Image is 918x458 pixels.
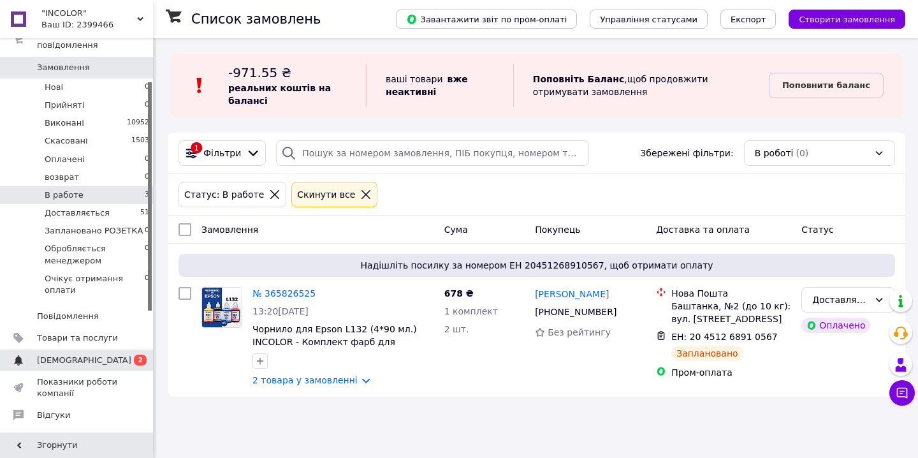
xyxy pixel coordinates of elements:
[782,80,870,90] b: Поповнити баланс
[37,28,153,51] span: Замовлення та повідомлення
[45,154,85,165] span: Оплачені
[145,243,149,266] span: 0
[776,13,905,24] a: Створити замовлення
[252,306,309,316] span: 13:20[DATE]
[37,410,70,421] span: Відгуки
[140,207,149,219] span: 51
[535,225,580,235] span: Покупець
[801,225,834,235] span: Статус
[769,73,884,98] a: Поповнити баланс
[45,225,143,237] span: Заплановано РОЗЕТКА
[640,147,733,159] span: Збережені фільтри:
[671,300,791,325] div: Баштанка, №2 (до 10 кг): вул. [STREET_ADDRESS]
[145,100,149,111] span: 0
[45,100,84,111] span: Прийняті
[201,287,242,328] a: Фото товару
[444,288,474,299] span: 678 ₴
[731,15,766,24] span: Експорт
[37,332,118,344] span: Товари та послуги
[45,273,145,296] span: Очікує отримання оплати
[444,225,468,235] span: Cума
[366,64,513,107] div: ваші товари
[45,172,79,183] span: возврат
[228,65,291,80] span: -971.55 ₴
[720,10,776,29] button: Експорт
[202,288,242,327] img: Фото товару
[45,189,84,201] span: В работе
[145,273,149,296] span: 0
[184,259,890,272] span: Надішліть посилку за номером ЕН 20451268910567, щоб отримати оплату
[45,117,84,129] span: Виконані
[600,15,697,24] span: Управління статусами
[201,225,258,235] span: Замовлення
[801,318,870,333] div: Оплачено
[548,327,611,337] span: Без рейтингу
[252,324,417,360] a: Чорнило для Epson L132 (4*90 мл.) INCOLOR - Комплект фарб для принтерів і БФП Україна
[396,10,577,29] button: Завантажити звіт по пром-оплаті
[45,243,145,266] span: Обробляється менеджером
[145,172,149,183] span: 0
[145,154,149,165] span: 0
[37,62,90,73] span: Замовлення
[406,13,567,25] span: Завантажити звіт по пром-оплаті
[444,306,498,316] span: 1 комплект
[127,117,149,129] span: 10952
[41,8,137,19] span: "INCOLOR"
[37,355,131,366] span: [DEMOGRAPHIC_DATA]
[444,324,469,334] span: 2 шт.
[37,376,118,399] span: Показники роботи компанії
[252,375,358,385] a: 2 товара у замовленні
[145,189,149,201] span: 3
[182,188,266,202] div: Статус: В работе
[535,288,609,300] a: [PERSON_NAME]
[37,311,99,322] span: Повідомлення
[535,307,616,317] span: [PHONE_NUMBER]
[203,147,241,159] span: Фільтри
[190,76,209,95] img: :exclamation:
[796,148,808,158] span: (0)
[37,431,71,443] span: Покупці
[191,11,321,27] h1: Список замовлень
[145,225,149,237] span: 0
[45,82,63,93] span: Нові
[513,64,769,107] div: , щоб продовжити отримувати замовлення
[799,15,895,24] span: Створити замовлення
[533,74,625,84] b: Поповніть Баланс
[276,140,589,166] input: Пошук за номером замовлення, ПІБ покупця, номером телефону, Email, номером накладної
[295,188,358,202] div: Cкинути все
[889,380,915,406] button: Чат з покупцем
[671,346,743,361] div: Заплановано
[252,288,316,299] a: № 365826525
[812,293,869,307] div: Доставляється
[789,10,905,29] button: Створити замовлення
[228,83,331,106] b: реальних коштів на балансі
[755,147,794,159] span: В роботі
[145,82,149,93] span: 0
[134,355,147,366] span: 2
[590,10,708,29] button: Управління статусами
[41,19,153,31] div: Ваш ID: 2399466
[671,332,778,342] span: ЕН: 20 4512 6891 0567
[45,207,110,219] span: Доставляється
[45,135,88,147] span: Скасовані
[131,135,149,147] span: 1503
[671,287,791,300] div: Нова Пошта
[671,366,791,379] div: Пром-оплата
[656,225,750,235] span: Доставка та оплата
